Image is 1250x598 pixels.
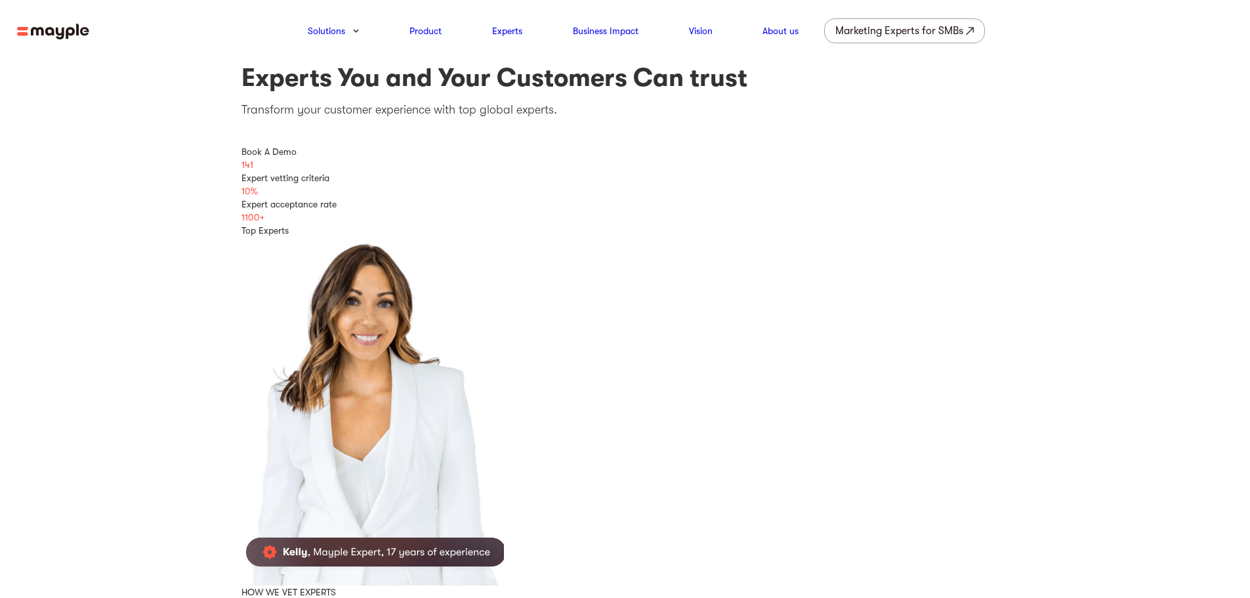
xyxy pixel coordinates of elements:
img: arrow-down [353,29,359,33]
h1: Experts You and Your Customers Can trust [241,62,1009,94]
a: Product [409,23,442,39]
a: Experts [492,23,522,39]
a: Business Impact [573,23,638,39]
img: Mark Farias Mayple Expert [241,237,504,586]
a: Marketing Experts for SMBs [824,18,985,43]
div: Marketing Experts for SMBs [835,22,963,40]
div: 141 [241,158,1009,171]
div: 10% [241,184,1009,198]
div: Expert acceptance rate [241,198,1009,211]
div: Top Experts [241,224,1009,237]
a: Solutions [308,23,345,39]
p: Transform your customer experience with top global experts. [241,101,1009,119]
a: Vision [689,23,713,39]
img: mayple-logo [17,24,89,40]
div: Book A Demo [241,145,1009,158]
div: 1100+ [241,211,1009,224]
a: About us [762,23,799,39]
div: Expert vetting criteria [241,171,1009,184]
